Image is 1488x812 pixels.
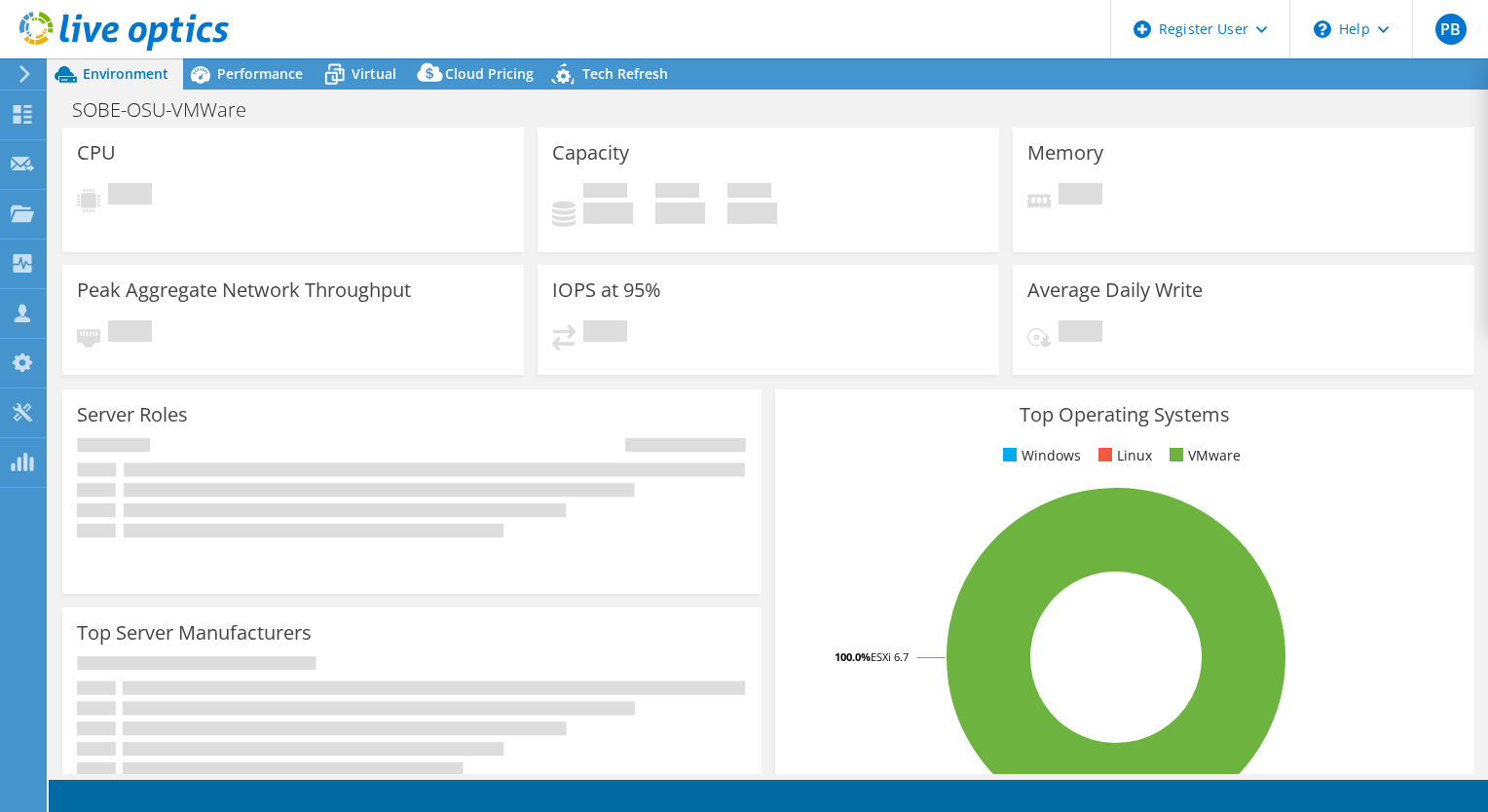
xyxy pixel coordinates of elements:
span: Total [727,183,771,203]
svg: \n [1314,20,1331,38]
span: Tech Refresh [582,64,668,83]
tspan: ESXi 6.7 [871,649,909,664]
li: Linux [1094,445,1152,466]
span: Cloud Pricing [445,64,534,83]
h1: SOBE-OSU-VMWare [63,99,277,121]
span: PB [1435,14,1467,45]
h3: Server Roles [77,404,188,425]
h3: CPU [77,142,116,164]
h3: Top Server Manufacturers [77,622,312,644]
span: Pending [1059,183,1102,209]
h4: 0 GiB [727,203,777,224]
span: Free [655,183,699,203]
h3: Top Operating Systems [790,404,1460,425]
span: Performance [217,64,303,83]
span: Pending [108,183,152,209]
span: Used [583,183,627,203]
span: Virtual [352,64,396,83]
li: VMware [1165,445,1241,466]
span: Pending [583,320,627,347]
span: Pending [108,320,152,347]
h3: Average Daily Write [1027,279,1203,301]
h3: Capacity [552,142,629,164]
h4: 0 GiB [583,203,633,224]
tspan: 100.0% [835,649,871,664]
li: Windows [998,445,1081,466]
h3: IOPS at 95% [552,279,661,301]
h4: 0 GiB [655,203,705,224]
h3: Memory [1027,142,1103,164]
h3: Peak Aggregate Network Throughput [77,279,411,301]
span: Environment [83,64,168,83]
span: Pending [1059,320,1102,347]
